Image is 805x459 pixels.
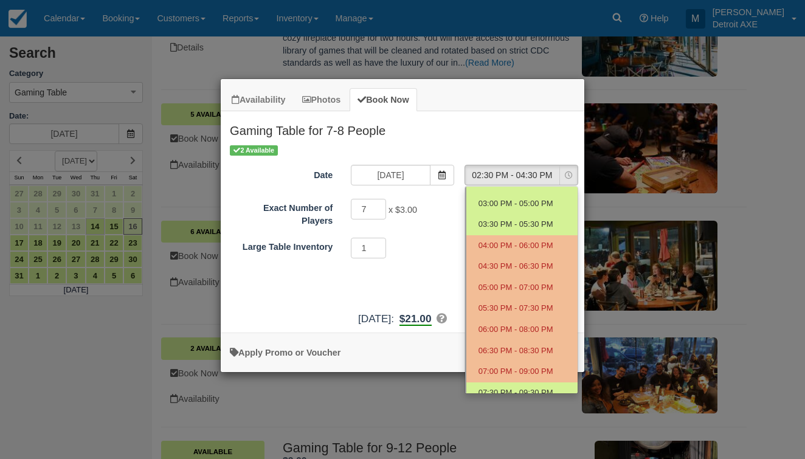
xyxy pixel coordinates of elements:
label: Exact Number of Players [221,198,342,227]
span: 03:30 PM - 05:30 PM [479,219,553,230]
input: Exact Number of Players [351,199,386,219]
h2: Gaming Table for 7-8 People [221,111,584,143]
b: $21.00 [399,312,432,326]
div: Item Modal [221,111,584,326]
a: Book Now [350,88,416,112]
label: Date [221,165,342,182]
span: 07:30 PM - 09:30 PM [479,387,553,399]
a: Photos [294,88,348,112]
a: Apply Voucher [230,348,340,357]
span: 03:00 PM - 05:00 PM [479,198,553,210]
span: x $3.00 [389,205,417,215]
span: [DATE] [358,312,391,325]
label: Large Table Inventory [221,236,342,254]
span: 02:30 PM - 04:30 PM [465,169,559,181]
input: Large Table Inventory [351,238,386,258]
a: Availability [224,88,293,112]
div: : [221,311,584,326]
span: 2 Available [230,145,278,156]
